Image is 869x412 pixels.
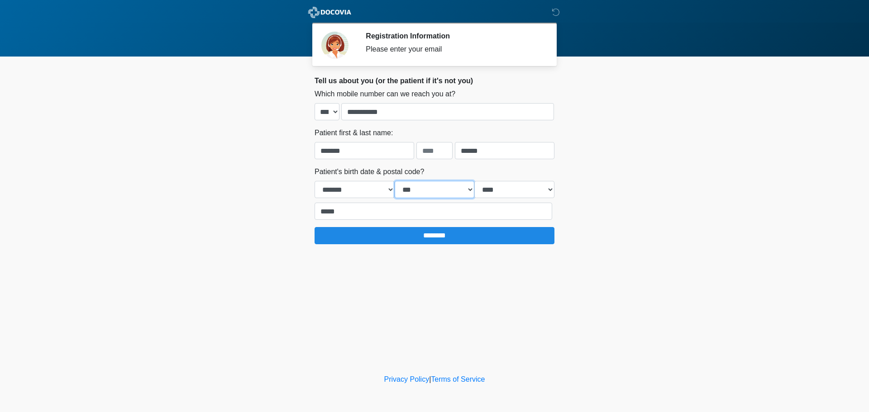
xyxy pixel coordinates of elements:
h2: Registration Information [366,32,541,40]
img: ABC Med Spa- GFEase Logo [306,7,354,18]
a: Terms of Service [431,375,485,383]
label: Patient first & last name: [315,128,393,138]
label: Which mobile number can we reach you at? [315,89,455,99]
label: Patient's birth date & postal code? [315,166,424,177]
img: Agent Avatar [321,32,349,59]
h2: Tell us about you (or the patient if it's not you) [315,76,554,85]
a: Privacy Policy [384,375,430,383]
div: Please enter your email [366,44,541,55]
a: | [429,375,431,383]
